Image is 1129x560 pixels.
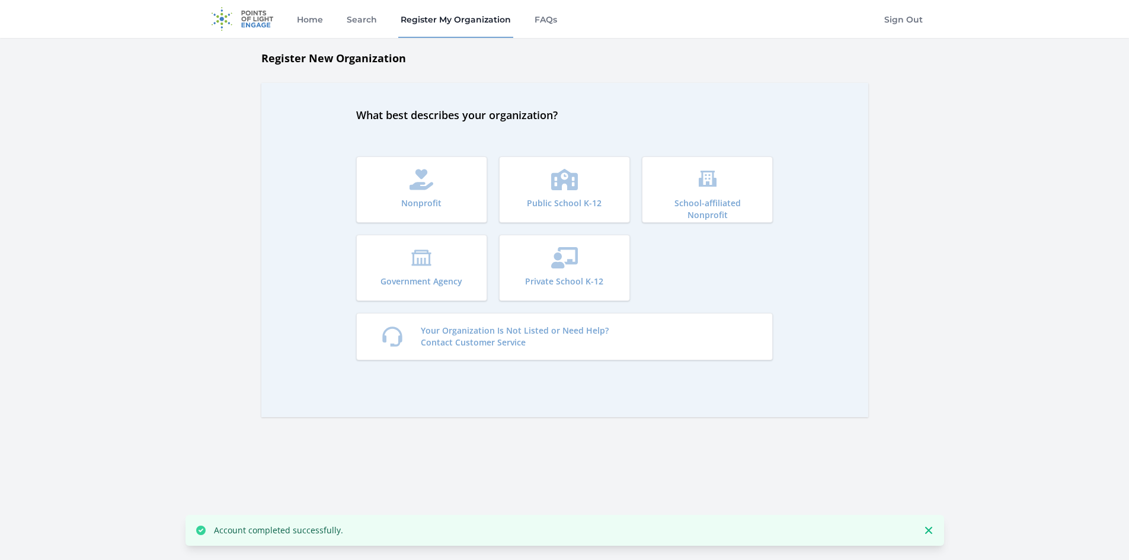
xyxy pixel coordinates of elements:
button: Nonprofit [356,156,487,223]
p: Your Organization Is Not Listed or Need Help? Contact Customer Service [421,325,609,348]
button: Dismiss [919,521,938,540]
button: Public School K-12 [499,156,630,223]
p: Account completed successfully. [214,524,343,536]
p: School-affiliated Nonprofit [659,197,756,221]
button: Government Agency [356,235,487,301]
p: Private School K-12 [525,276,603,287]
button: Private School K-12 [499,235,630,301]
h2: What best describes your organization? [356,107,773,123]
p: Government Agency [380,276,462,287]
a: Your Organization Is Not Listed or Need Help?Contact Customer Service [356,313,773,360]
p: Nonprofit [401,197,442,209]
p: Public School K-12 [527,197,602,209]
h1: Register New Organization [261,50,868,66]
button: School-affiliated Nonprofit [642,156,773,223]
